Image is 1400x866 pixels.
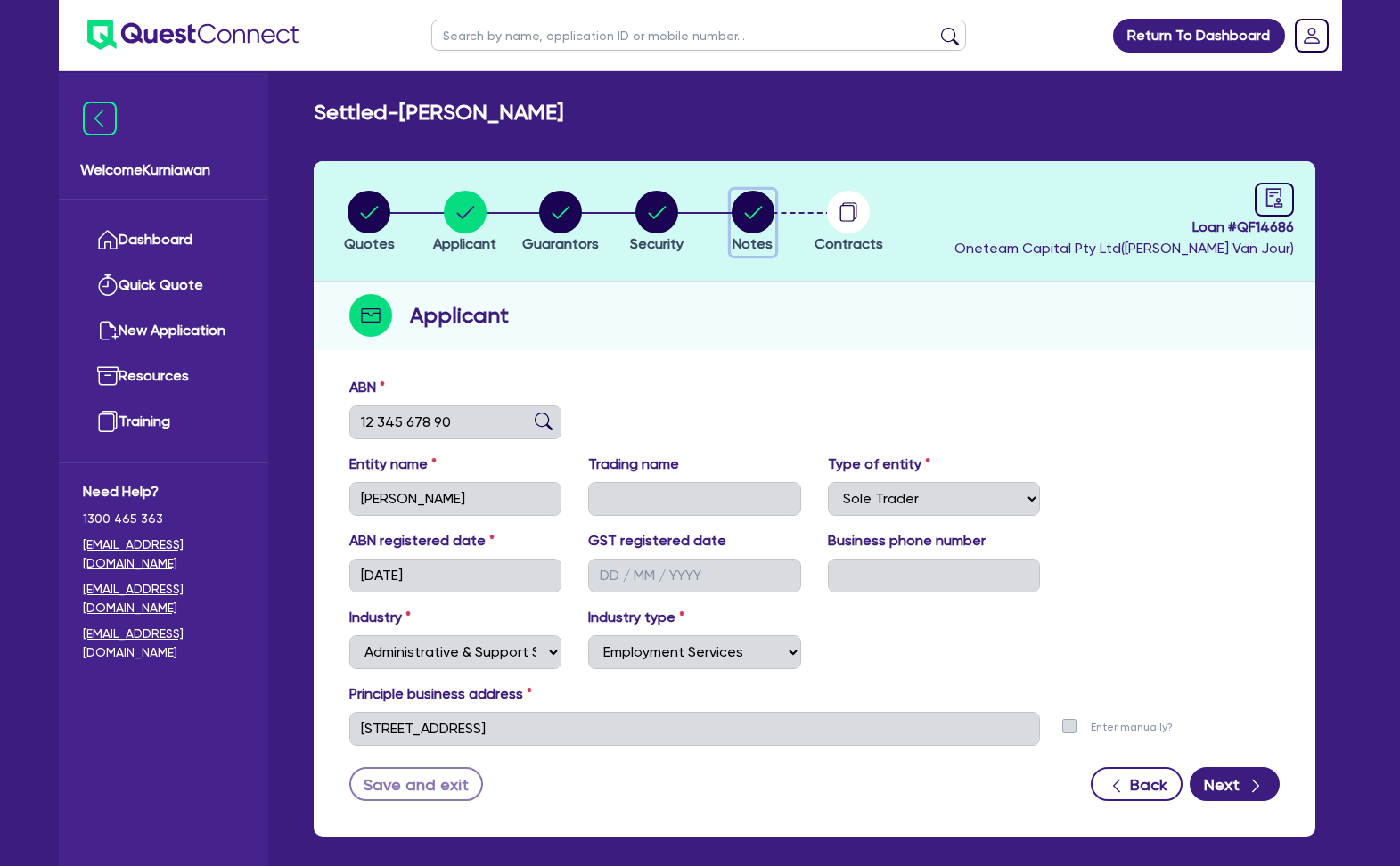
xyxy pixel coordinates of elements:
[87,20,299,50] img: quest-connect-logo-blue
[314,100,563,126] h2: Settled - [PERSON_NAME]
[349,377,385,398] label: ABN
[954,240,1294,257] span: Oneteam Capital Pty Ltd ( [PERSON_NAME] Van Jour )
[814,190,884,256] button: Contracts
[522,235,599,252] span: Guarantors
[731,190,775,256] button: Notes
[733,235,773,252] span: Notes
[1091,767,1183,801] button: Back
[535,413,553,430] img: abn-lookup icon
[349,607,411,628] label: Industry
[432,190,497,256] button: Applicant
[97,320,119,341] img: new-application
[349,294,392,337] img: step-icon
[588,453,679,475] label: Trading name
[349,530,495,551] label: ABN registered date
[83,263,244,308] a: Quick Quote
[83,217,244,263] a: Dashboard
[83,308,244,354] a: New Application
[1113,19,1285,53] a: Return To Dashboard
[1289,12,1335,59] a: Dropdown toggle
[629,190,684,256] button: Security
[83,481,244,502] span: Need Help?
[588,607,684,628] label: Industry type
[828,530,986,551] label: Business phone number
[83,354,244,399] a: Resources
[97,365,119,387] img: resources
[349,453,437,475] label: Entity name
[349,559,562,592] input: DD / MM / YYYY
[349,683,532,705] label: Principle business address
[630,235,684,252] span: Security
[1265,188,1284,208] span: audit
[1190,767,1280,801] button: Next
[343,190,396,256] button: Quotes
[954,216,1294,238] span: Loan # QF14686
[431,20,966,51] input: Search by name, application ID or mobile number...
[83,580,244,617] a: [EMAIL_ADDRESS][DOMAIN_NAME]
[828,453,930,475] label: Type of entity
[83,399,244,445] a: Training
[433,235,496,252] span: Applicant
[97,274,119,296] img: quick-quote
[97,411,119,432] img: training
[588,559,801,592] input: DD / MM / YYYY
[83,102,117,135] img: icon-menu-close
[83,510,244,528] span: 1300 465 363
[1255,183,1294,216] a: audit
[1091,719,1173,736] label: Enter manually?
[815,235,883,252] span: Contracts
[588,530,726,551] label: GST registered date
[83,535,244,573] a: [EMAIL_ADDRESS][DOMAIN_NAME]
[344,235,395,252] span: Quotes
[410,299,509,331] h2: Applicant
[83,625,244,662] a: [EMAIL_ADDRESS][DOMAIN_NAME]
[80,159,247,181] span: Welcome Kurniawan
[349,767,484,801] button: Save and exit
[521,190,600,256] button: Guarantors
